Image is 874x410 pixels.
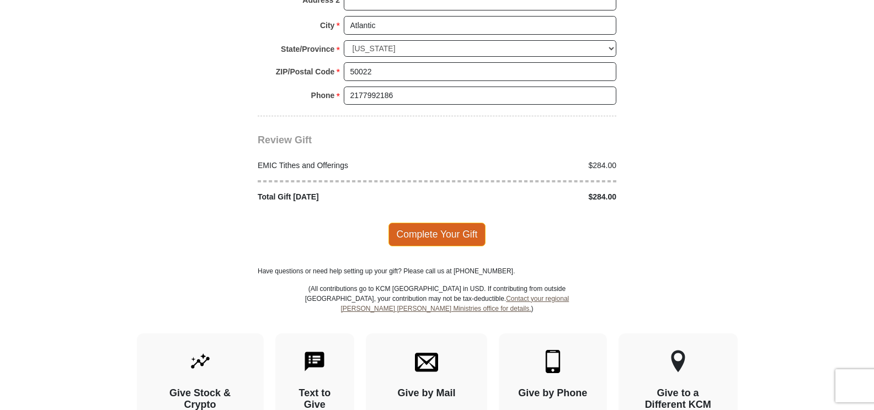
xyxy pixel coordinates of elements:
[340,295,569,312] a: Contact your regional [PERSON_NAME] [PERSON_NAME] Ministries office for details.
[276,64,335,79] strong: ZIP/Postal Code
[189,350,212,373] img: give-by-stock.svg
[258,266,616,276] p: Have questions or need help setting up your gift? Please call us at [PHONE_NUMBER].
[437,160,622,171] div: $284.00
[303,350,326,373] img: text-to-give.svg
[320,18,334,33] strong: City
[258,134,312,145] span: Review Gift
[281,41,334,57] strong: State/Province
[388,223,486,246] span: Complete Your Gift
[670,350,686,373] img: other-region
[541,350,564,373] img: mobile.svg
[252,160,438,171] div: EMIC Tithes and Offerings
[385,387,468,400] h4: Give by Mail
[311,88,335,103] strong: Phone
[415,350,438,373] img: envelope.svg
[518,387,588,400] h4: Give by Phone
[305,284,569,333] p: (All contributions go to KCM [GEOGRAPHIC_DATA] in USD. If contributing from outside [GEOGRAPHIC_D...
[437,191,622,203] div: $284.00
[252,191,438,203] div: Total Gift [DATE]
